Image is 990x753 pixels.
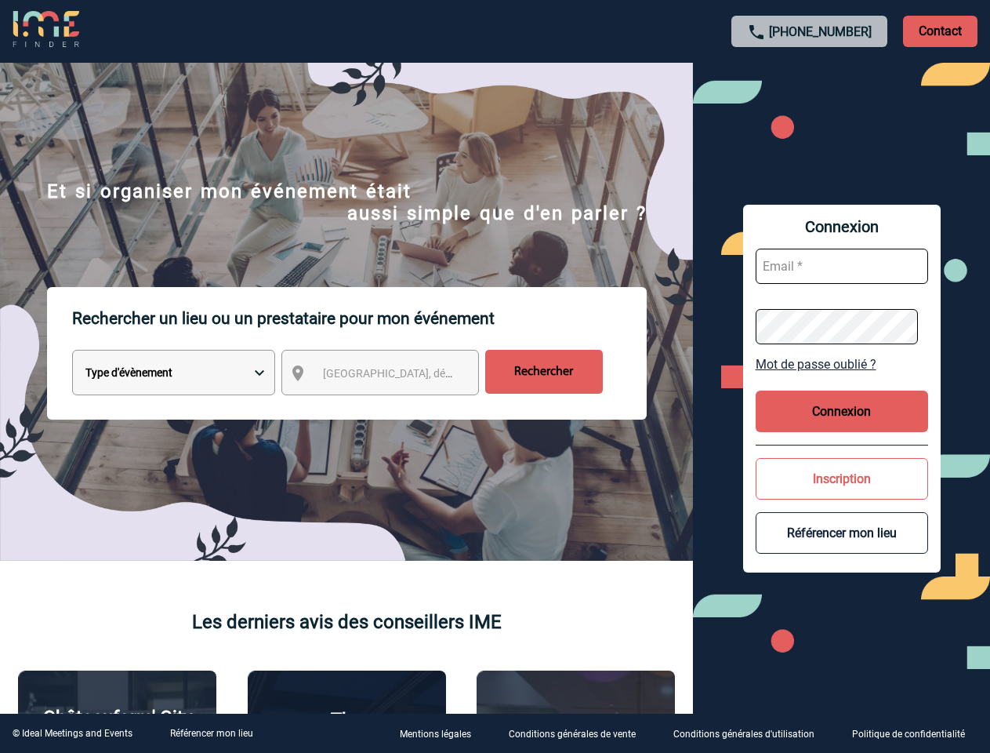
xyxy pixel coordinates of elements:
p: Contact [903,16,977,47]
a: Référencer mon lieu [170,728,253,739]
img: call-24-px.png [747,23,766,42]
p: Mentions légales [400,729,471,740]
a: [PHONE_NUMBER] [769,24,872,39]
button: Référencer mon lieu [756,512,928,554]
p: Conditions générales de vente [509,729,636,740]
p: Politique de confidentialité [852,729,965,740]
span: Connexion [756,217,928,236]
p: Agence 2ISD [522,711,629,733]
p: Rechercher un lieu ou un prestataire pour mon événement [72,287,647,350]
a: Politique de confidentialité [840,726,990,741]
input: Email * [756,249,928,284]
button: Connexion [756,391,928,432]
p: Châteauform' City [GEOGRAPHIC_DATA] [27,707,208,751]
p: The [GEOGRAPHIC_DATA] [256,709,437,753]
a: Conditions générales de vente [496,726,661,741]
a: Conditions générales d'utilisation [661,726,840,741]
div: © Ideal Meetings and Events [13,728,132,739]
input: Rechercher [485,350,603,394]
a: Mentions légales [387,726,496,741]
span: [GEOGRAPHIC_DATA], département, région... [323,367,541,380]
p: Conditions générales d'utilisation [673,729,814,740]
a: Mot de passe oublié ? [756,357,928,372]
button: Inscription [756,458,928,500]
